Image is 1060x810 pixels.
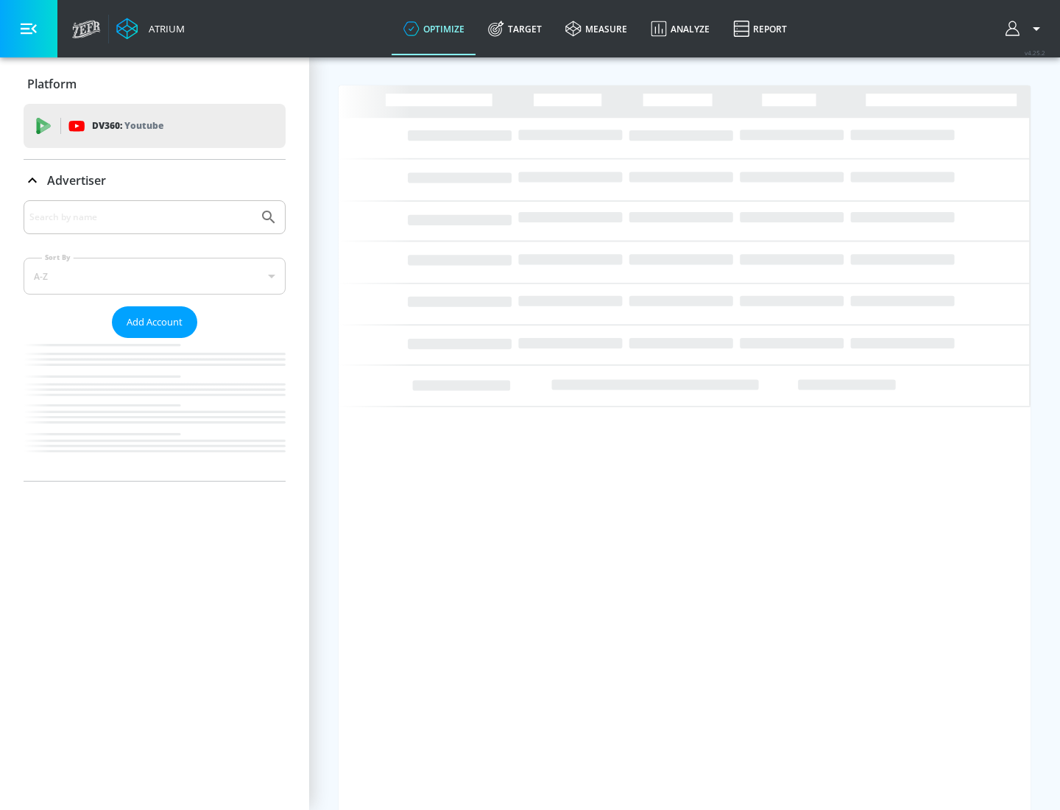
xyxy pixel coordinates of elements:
nav: list of Advertiser [24,338,286,481]
div: Atrium [143,22,185,35]
button: Add Account [112,306,197,338]
a: measure [554,2,639,55]
div: A-Z [24,258,286,295]
p: Advertiser [47,172,106,189]
a: Target [476,2,554,55]
p: Youtube [124,118,163,133]
input: Search by name [29,208,252,227]
div: Platform [24,63,286,105]
a: Analyze [639,2,721,55]
div: DV360: Youtube [24,104,286,148]
label: Sort By [42,253,74,262]
p: Platform [27,76,77,92]
a: Atrium [116,18,185,40]
span: Add Account [127,314,183,331]
span: v 4.25.2 [1025,49,1045,57]
div: Advertiser [24,160,286,201]
div: Advertiser [24,200,286,481]
a: optimize [392,2,476,55]
p: DV360: [92,118,163,134]
a: Report [721,2,799,55]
